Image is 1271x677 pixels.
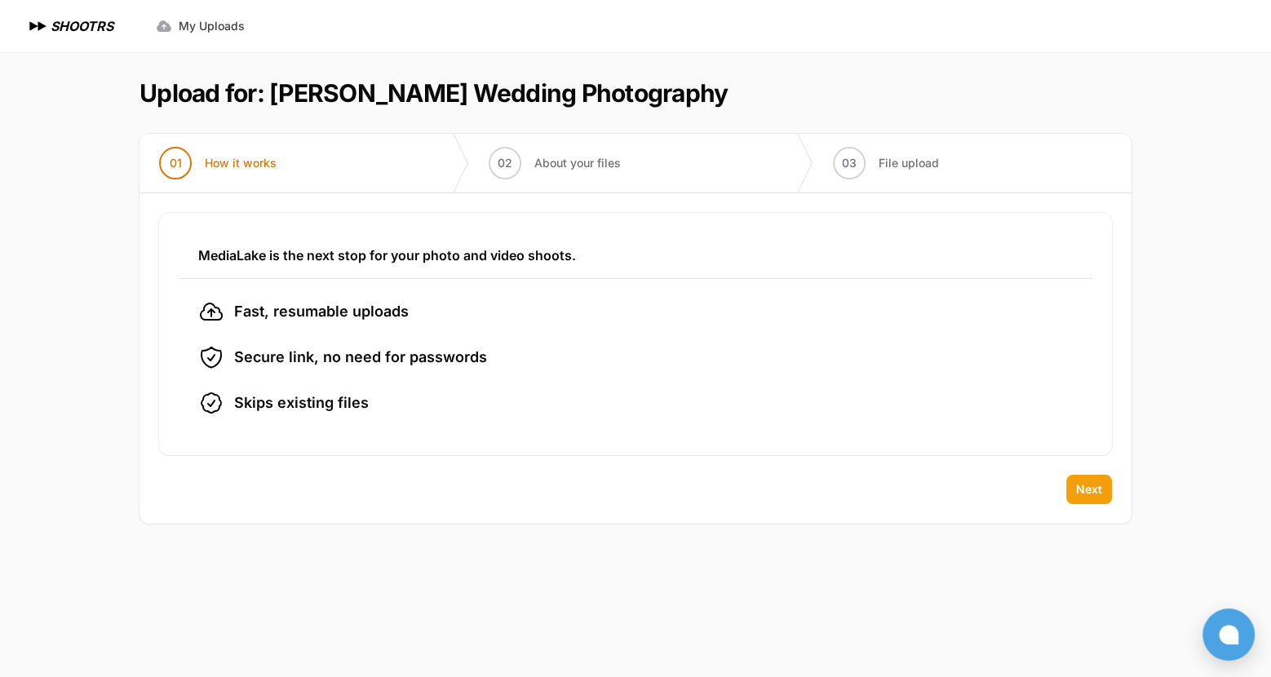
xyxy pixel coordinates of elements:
[139,78,728,108] h1: Upload for: [PERSON_NAME] Wedding Photography
[498,155,512,171] span: 02
[26,16,51,36] img: SHOOTRS
[469,134,640,192] button: 02 About your files
[205,155,277,171] span: How it works
[234,300,409,323] span: Fast, resumable uploads
[842,155,857,171] span: 03
[1202,608,1255,661] button: Open chat window
[179,18,245,34] span: My Uploads
[879,155,939,171] span: File upload
[51,16,113,36] h1: SHOOTRS
[234,392,369,414] span: Skips existing files
[198,246,1073,265] h3: MediaLake is the next stop for your photo and video shoots.
[1076,481,1102,498] span: Next
[170,155,182,171] span: 01
[146,11,255,41] a: My Uploads
[26,16,113,36] a: SHOOTRS SHOOTRS
[1066,475,1112,504] button: Next
[234,346,487,369] span: Secure link, no need for passwords
[813,134,959,192] button: 03 File upload
[139,134,296,192] button: 01 How it works
[534,155,621,171] span: About your files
